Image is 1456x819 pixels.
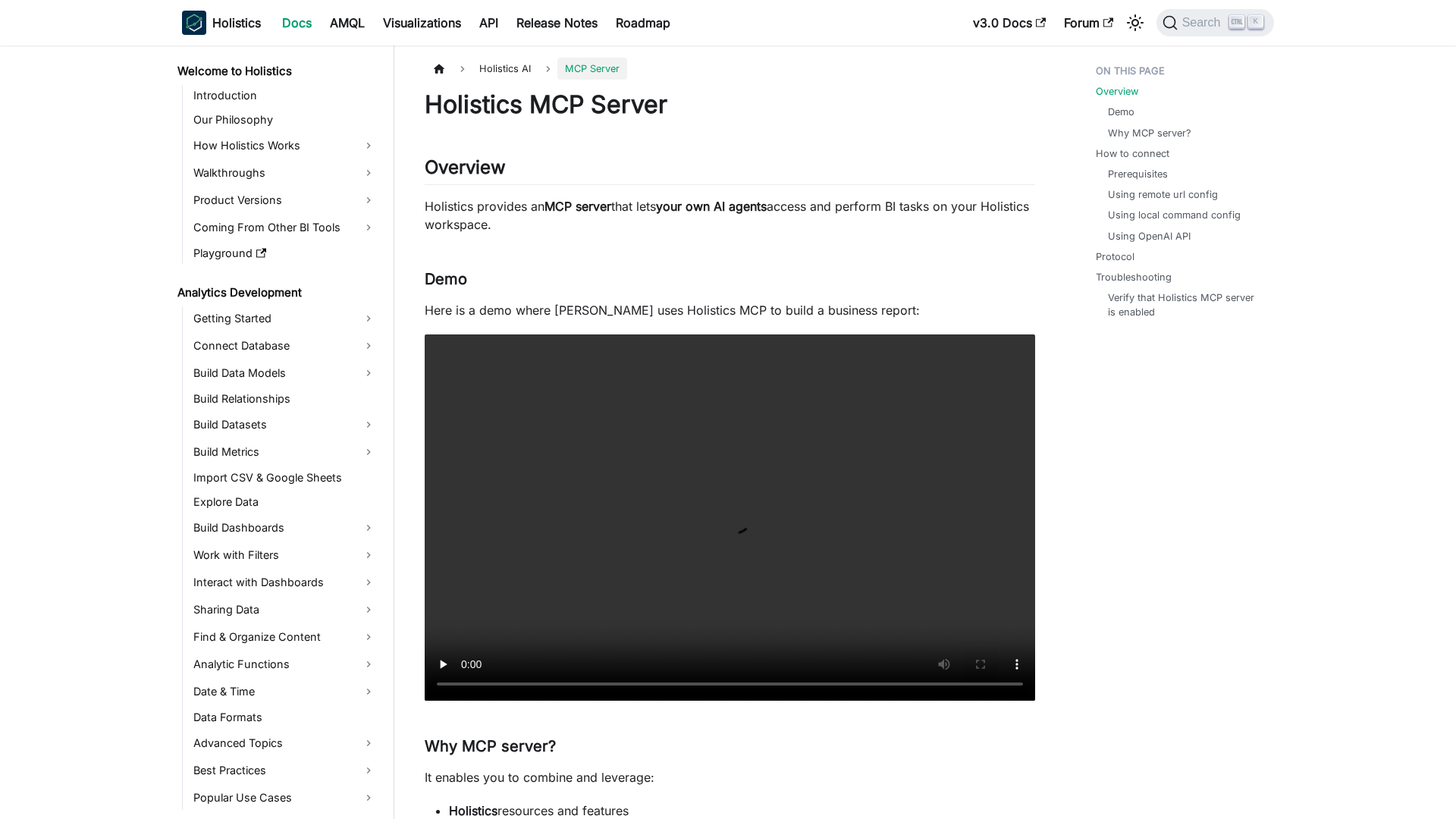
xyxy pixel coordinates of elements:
span: Holistics AI [472,58,538,80]
a: Introduction [189,85,381,106]
a: Connect Database [189,334,381,358]
img: Holistics [182,11,206,35]
a: Build Dashboards [189,516,381,540]
a: Import CSV & Google Sheets [189,467,381,488]
nav: Docs sidebar [167,45,394,819]
a: Getting Started [189,306,381,331]
a: Advanced Topics [189,731,381,755]
a: How Holistics Works [189,133,381,158]
video: Your browser does not support embedding video, but you can . [425,334,1035,701]
a: Demo [1108,105,1134,119]
p: Holistics provides an that lets access and perform BI tasks on your Holistics workspace. [425,197,1035,234]
a: Build Datasets [189,413,381,437]
a: Build Relationships [189,388,381,409]
a: Date & Time [189,679,381,704]
nav: Breadcrumbs [425,58,1035,80]
b: Holistics [212,14,261,32]
a: Visualizations [374,11,470,35]
a: Data Formats [189,707,381,728]
a: API [470,11,507,35]
span: MCP Server [557,58,627,80]
a: v3.0 Docs [964,11,1055,35]
h1: Holistics MCP Server [425,89,1035,120]
a: Roadmap [607,11,679,35]
a: Work with Filters [189,543,381,567]
a: Welcome to Holistics [173,61,381,82]
a: Build Data Models [189,361,381,385]
a: Best Practices [189,758,381,783]
h3: Demo [425,270,1035,289]
a: Protocol [1096,249,1134,264]
a: Coming From Other BI Tools [189,215,381,240]
a: How to connect [1096,146,1169,161]
a: Using local command config [1108,208,1241,222]
a: AMQL [321,11,374,35]
a: Release Notes [507,11,607,35]
p: It enables you to combine and leverage: [425,768,1035,786]
p: Here is a demo where [PERSON_NAME] uses Holistics MCP to build a business report: [425,301,1035,319]
strong: MCP server [544,199,611,214]
a: Build Metrics [189,440,381,464]
a: Interact with Dashboards [189,570,381,595]
a: Popular Use Cases [189,786,381,810]
a: Sharing Data [189,598,381,622]
a: Forum [1055,11,1122,35]
button: Search (Ctrl+K) [1156,9,1274,36]
a: Explore Data [189,491,381,513]
kbd: K [1248,15,1263,29]
a: HolisticsHolistics [182,11,261,35]
a: Analytic Functions [189,652,381,676]
a: Why MCP server? [1108,126,1191,140]
h3: Why MCP server? [425,737,1035,756]
a: Docs [273,11,321,35]
a: Our Philosophy [189,109,381,130]
strong: your own AI agents [656,199,767,214]
a: Walkthroughs [189,161,381,185]
a: Playground [189,243,381,264]
h2: Overview [425,156,1035,185]
span: Search [1178,16,1230,30]
a: Overview [1096,84,1138,99]
strong: Holistics [449,803,497,818]
a: Prerequisites [1108,167,1168,181]
a: Using OpenAI API [1108,229,1191,243]
a: Troubleshooting [1096,270,1172,284]
a: Verify that Holistics MCP server is enabled [1108,290,1259,319]
a: Using remote url config [1108,187,1218,202]
button: Switch between dark and light mode (currently light mode) [1123,11,1147,35]
a: Home page [425,58,453,80]
a: Analytics Development [173,282,381,303]
a: Product Versions [189,188,381,212]
a: Find & Organize Content [189,625,381,649]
